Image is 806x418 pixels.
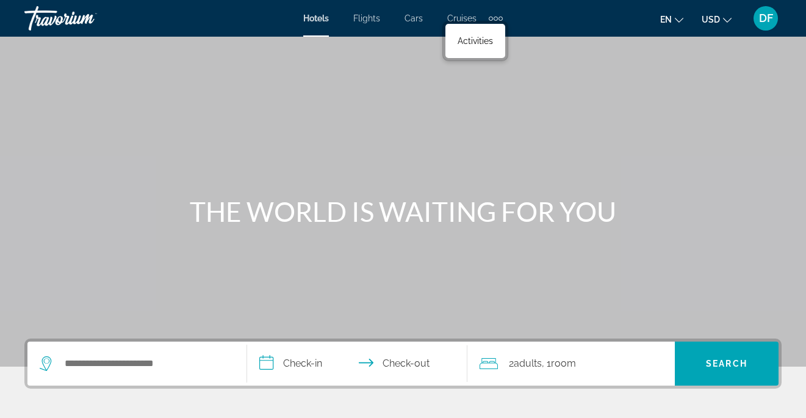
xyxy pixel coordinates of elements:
[27,342,779,386] div: Search widget
[509,355,542,372] span: 2
[759,12,773,24] span: DF
[452,30,499,52] a: Activities
[514,358,542,369] span: Adults
[467,342,675,386] button: Travelers: 2 adults, 0 children
[247,342,467,386] button: Check in and out dates
[702,10,732,28] button: Change currency
[447,13,477,23] a: Cruises
[702,15,720,24] span: USD
[706,359,747,369] span: Search
[750,5,782,31] button: User Menu
[24,2,146,34] a: Travorium
[458,36,493,46] span: Activities
[489,9,503,28] button: Extra navigation items
[303,13,329,23] a: Hotels
[660,15,672,24] span: en
[353,13,380,23] a: Flights
[405,13,423,23] a: Cars
[660,10,683,28] button: Change language
[542,355,576,372] span: , 1
[551,358,576,369] span: Room
[675,342,779,386] button: Search
[175,196,632,227] h1: THE WORLD IS WAITING FOR YOU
